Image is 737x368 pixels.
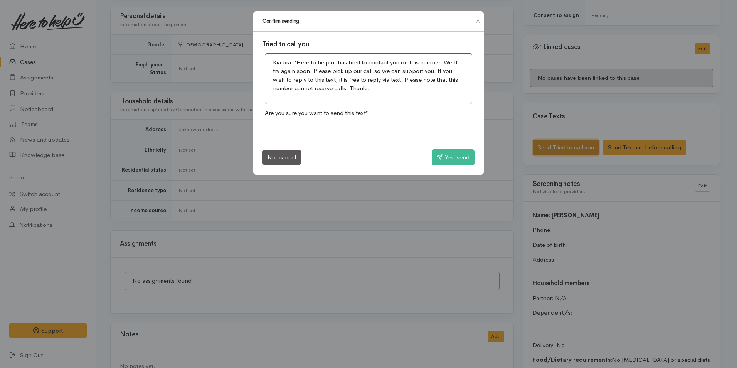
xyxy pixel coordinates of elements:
[472,17,484,26] button: Close
[432,149,475,165] button: Yes, send
[262,106,475,120] p: Are you sure you want to send this text?
[262,150,301,165] button: No, cancel
[262,17,299,25] h1: Confirm sending
[262,41,475,48] h3: Tried to call you
[273,58,464,93] p: Kia ora. 'Here to help u' has tried to contact you on this number. We'll try again soon. Please p...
